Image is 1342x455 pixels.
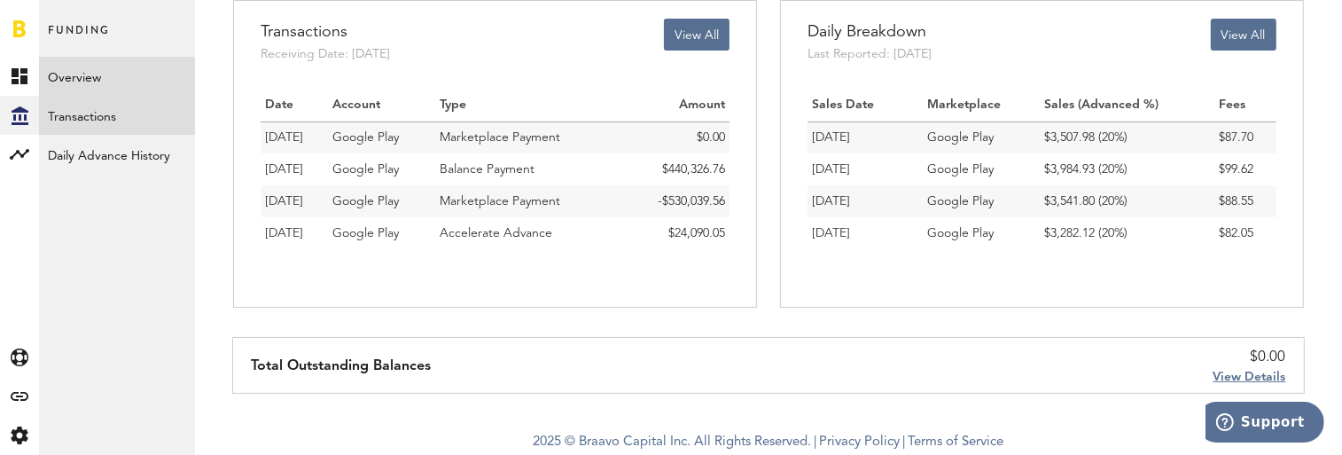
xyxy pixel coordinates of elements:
[808,45,932,63] div: Last Reported: [DATE]
[251,338,431,393] div: Total Outstanding Balances
[261,19,390,45] div: Transactions
[808,153,923,185] td: [DATE]
[668,227,725,239] span: $24,090.05
[261,217,328,249] td: 07/29/25
[435,185,620,217] td: Marketplace Payment
[923,122,1040,153] td: Google Play
[332,195,399,208] span: Google Play
[261,153,328,185] td: 08/18/25
[923,217,1040,249] td: Google Play
[261,185,328,217] td: 08/15/25
[265,227,303,239] span: [DATE]
[1040,185,1214,217] td: $3,541.80 (20%)
[328,90,435,122] th: Account
[1040,90,1214,122] th: Sales (Advanced %)
[435,217,620,249] td: Accelerate Advance
[39,96,195,135] a: Transactions
[620,122,730,153] td: $0.00
[39,57,195,96] a: Overview
[440,131,560,144] span: Marketplace Payment
[332,131,399,144] span: Google Play
[1040,153,1214,185] td: $3,984.93 (20%)
[1040,217,1214,249] td: $3,282.12 (20%)
[808,185,923,217] td: [DATE]
[1213,371,1286,383] span: View Details
[1213,347,1286,368] div: $0.00
[923,185,1040,217] td: Google Play
[620,90,730,122] th: Amount
[697,131,725,144] span: $0.00
[261,90,328,122] th: Date
[808,217,923,249] td: [DATE]
[328,185,435,217] td: Google Play
[808,90,923,122] th: Sales Date
[265,131,303,144] span: [DATE]
[620,217,730,249] td: $24,090.05
[664,19,730,51] button: View All
[328,217,435,249] td: Google Play
[435,122,620,153] td: Marketplace Payment
[1040,122,1214,153] td: $3,507.98 (20%)
[658,195,725,208] span: -$530,039.56
[620,185,730,217] td: -$530,039.56
[440,195,560,208] span: Marketplace Payment
[923,153,1040,185] td: Google Play
[261,122,328,153] td: 08/22/25
[923,90,1040,122] th: Marketplace
[1205,402,1324,446] iframe: Opens a widget where you can find more information
[39,135,195,174] a: Daily Advance History
[808,19,932,45] div: Daily Breakdown
[440,163,534,176] span: Balance Payment
[1214,122,1276,153] td: $87.70
[265,195,303,208] span: [DATE]
[1214,90,1276,122] th: Fees
[662,163,725,176] span: $440,326.76
[435,90,620,122] th: Type
[909,435,1004,449] a: Terms of Service
[440,227,552,239] span: Accelerate Advance
[808,122,923,153] td: [DATE]
[265,163,303,176] span: [DATE]
[620,153,730,185] td: $440,326.76
[261,45,390,63] div: Receiving Date: [DATE]
[1214,185,1276,217] td: $88.55
[48,20,110,57] span: Funding
[332,227,399,239] span: Google Play
[1214,217,1276,249] td: $82.05
[328,122,435,153] td: Google Play
[332,163,399,176] span: Google Play
[328,153,435,185] td: Google Play
[1214,153,1276,185] td: $99.62
[820,435,901,449] a: Privacy Policy
[435,153,620,185] td: Balance Payment
[1211,19,1276,51] button: View All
